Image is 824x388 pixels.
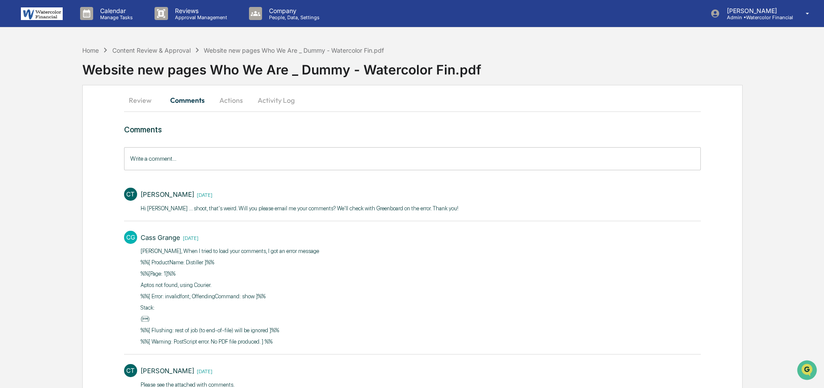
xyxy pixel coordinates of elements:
div: CT [124,364,137,377]
div: 🗄️ [63,111,70,118]
p: Company [262,7,324,14]
div: Content Review & Approval [112,47,191,54]
div: CG [124,231,137,244]
a: 🗄️Attestations [60,106,111,122]
span: [DATE] [180,234,198,241]
a: 🖐️Preclearance [5,106,60,122]
button: Comments [163,90,212,111]
p: Calendar [93,7,137,14]
span: [DATE] [194,191,212,198]
div: We're available if you need us! [30,75,110,82]
div: Start new chat [30,67,143,75]
h3: Comments [124,125,701,134]
p: %%[ Flushing: rest of job (to end-of-file) will be ignored ]%% [141,326,320,335]
button: Start new chat [148,69,158,80]
p: %%[ ProductName: Distiller ]%% [141,258,320,267]
button: Actions [212,90,251,111]
a: 🔎Data Lookup [5,123,58,138]
a: Powered byPylon [61,147,105,154]
div: [PERSON_NAME] [141,367,194,375]
span: [DATE] [194,367,212,375]
p: How can we help? [9,18,158,32]
p: [PERSON_NAME], When I tried to load your comments, I got an error message ​ [141,247,320,256]
p: People, Data, Settings [262,14,324,20]
p: () [141,315,320,324]
p: %%[ Error: invalidfont; OffendingCommand: show ]%% [141,292,320,301]
div: 🔎 [9,127,16,134]
p: Aptos not found, using Courier. [141,281,320,290]
div: 🖐️ [9,111,16,118]
p: %%[ Warning: PostScript error. No PDF file produced. ] %% [141,337,320,346]
div: CT [124,188,137,201]
div: Website new pages Who We Are _ Dummy - Watercolor Fin.pdf [204,47,384,54]
img: 1746055101610-c473b297-6a78-478c-a979-82029cc54cd1 [9,67,24,82]
p: Reviews [168,7,232,14]
p: Admin • Watercolor Financial [720,14,793,20]
div: Website new pages Who We Are _ Dummy - Watercolor Fin.pdf [82,55,824,78]
p: ​Hi [PERSON_NAME] ... shoot, that's weird. Will you please email me your comments? We'll check wi... [141,204,458,213]
span: Attestations [72,110,108,118]
div: Cass Grange [141,233,180,242]
img: logo [21,7,63,20]
span: Preclearance [17,110,56,118]
iframe: Open customer support [796,359,820,383]
p: Stack: [141,304,320,312]
p: Approval Management [168,14,232,20]
span: Data Lookup [17,126,55,135]
div: secondary tabs example [124,90,701,111]
div: [PERSON_NAME] [141,190,194,199]
button: Activity Log [251,90,302,111]
p: [PERSON_NAME] [720,7,793,14]
div: Home [82,47,99,54]
p: Manage Tasks [93,14,137,20]
span: Pylon [87,148,105,154]
p: %%[Page: 1]%% [141,270,320,278]
button: Review [124,90,163,111]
